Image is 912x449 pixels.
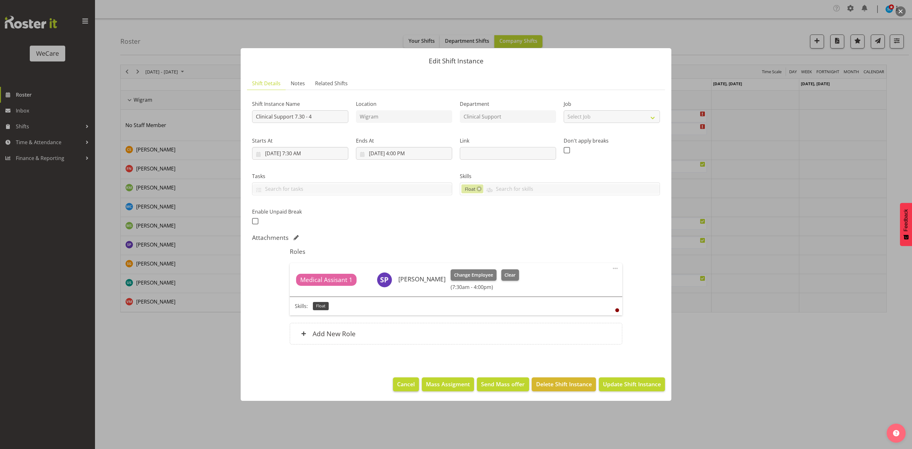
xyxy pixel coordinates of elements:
img: help-xxl-2.png [893,430,899,436]
button: Update Shift Instance [599,377,665,391]
button: Feedback - Show survey [900,203,912,246]
h5: Roles [290,248,622,255]
span: Change Employee [454,272,493,279]
span: Clear [504,272,516,279]
span: Send Mass offer [481,380,525,388]
span: Update Shift Instance [603,380,661,388]
span: Related Shifts [315,80,348,87]
input: Click to select... [356,147,452,160]
button: Clear [501,269,519,281]
input: Search for tasks [252,184,452,194]
label: Job [564,100,660,108]
label: Tasks [252,172,452,180]
label: Starts At [252,137,348,144]
p: Skills: [295,302,308,310]
span: Cancel [397,380,415,388]
label: Ends At [356,137,452,144]
span: Float [316,303,326,309]
button: Send Mass offer [477,377,529,391]
h6: [PERSON_NAME] [398,276,446,283]
img: sabnam-pun11077.jpg [377,272,392,287]
button: Mass Assigment [422,377,474,391]
span: Notes [291,80,305,87]
span: Feedback [903,209,909,231]
label: Enable Unpaid Break [252,208,348,215]
p: Edit Shift Instance [247,58,665,64]
input: Shift Instance Name [252,110,348,123]
label: Don't apply breaks [564,137,660,144]
span: Medical Assisant 1 [300,275,352,285]
button: Delete Shift Instance [532,377,596,391]
span: Float [465,186,475,193]
label: Skills [460,172,660,180]
span: Mass Assigment [426,380,470,388]
label: Location [356,100,452,108]
label: Department [460,100,556,108]
div: User is clocked out [615,308,619,312]
span: Shift Details [252,80,281,87]
h6: Add New Role [313,330,356,338]
label: Shift Instance Name [252,100,348,108]
input: Click to select... [252,147,348,160]
label: Link [460,137,556,144]
h6: (7:30am - 4:00pm) [451,284,519,290]
h5: Attachments [252,234,288,241]
input: Search for skills [483,184,660,194]
button: Cancel [393,377,419,391]
button: Change Employee [451,269,497,281]
span: Delete Shift Instance [536,380,592,388]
